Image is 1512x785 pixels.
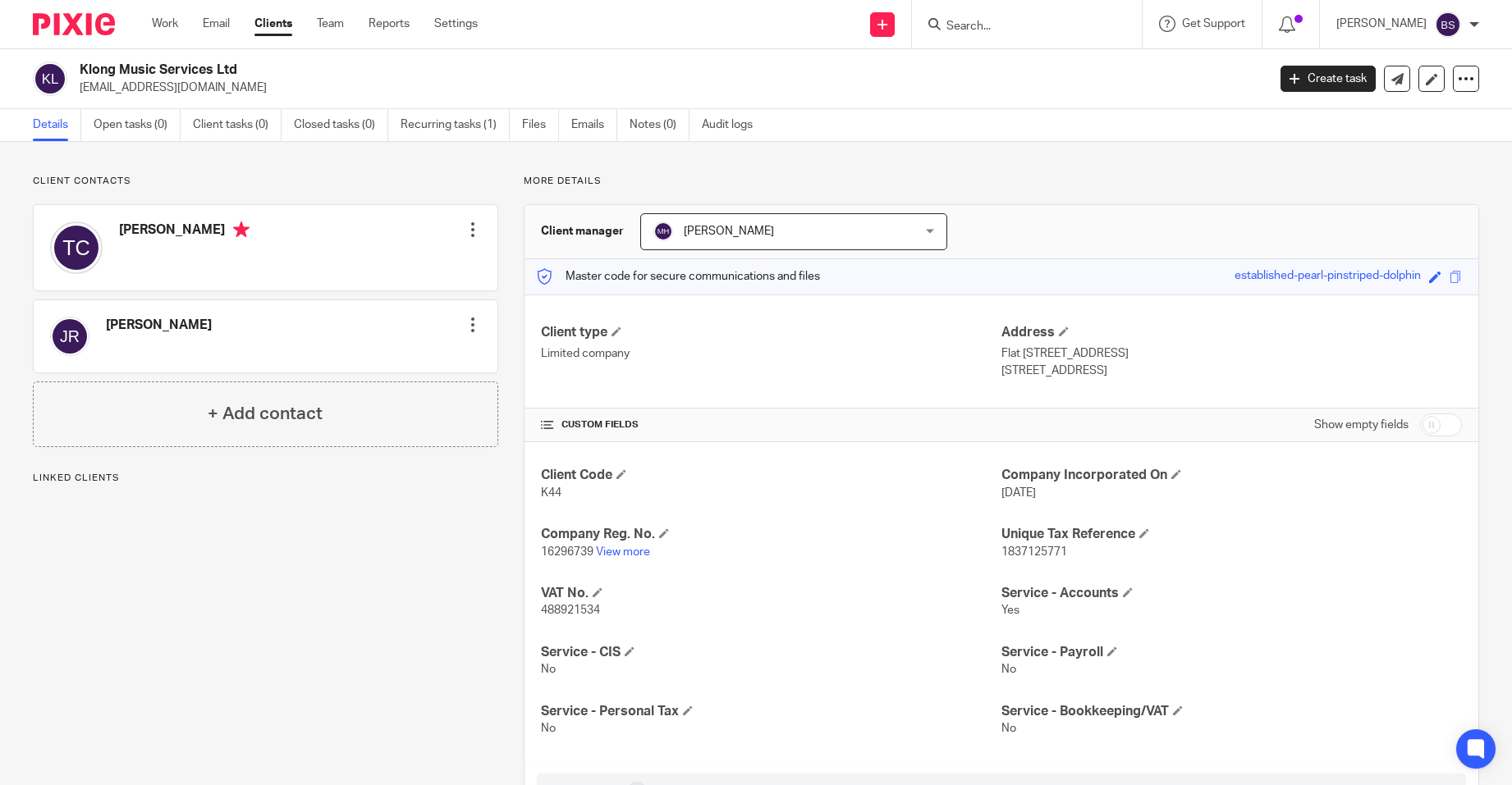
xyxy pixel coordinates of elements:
a: Settings [434,16,478,32]
h4: Service - Bookkeeping/VAT [1001,703,1462,720]
a: View more [596,546,650,558]
img: svg%3E [50,221,103,274]
p: Flat [STREET_ADDRESS] [1001,345,1462,362]
a: Audit logs [702,109,765,141]
input: Search [945,20,1093,34]
h4: VAT No. [541,585,1001,602]
h4: Client type [541,324,1001,341]
div: established-pearl-pinstriped-dolphin [1235,267,1421,286]
span: Yes [1001,605,1019,616]
span: 488921534 [541,605,600,616]
h4: Service - Personal Tax [541,703,1001,720]
span: No [541,664,556,675]
p: [STREET_ADDRESS] [1001,363,1462,379]
span: 1837125771 [1001,546,1067,558]
h4: Service - CIS [541,644,1001,661]
a: Create task [1281,66,1376,92]
img: Pixie [33,13,115,35]
span: No [1001,664,1016,675]
p: [EMAIL_ADDRESS][DOMAIN_NAME] [80,80,1256,96]
a: Client tasks (0) [193,109,282,141]
p: [PERSON_NAME] [1336,16,1427,32]
a: Reports [369,16,410,32]
h4: CUSTOM FIELDS [541,418,1001,431]
a: Work [152,16,178,32]
span: 16296739 [541,546,593,558]
h3: Client manager [541,223,624,240]
h4: Unique Tax Reference [1001,526,1462,543]
img: svg%3E [1435,11,1461,38]
h4: Service - Accounts [1001,585,1462,602]
h4: Company Incorporated On [1001,467,1462,484]
a: Email [203,16,230,32]
span: No [541,723,556,734]
h4: Client Code [541,467,1001,484]
span: K44 [541,487,561,499]
a: Details [33,109,81,141]
h4: Company Reg. No. [541,526,1001,543]
img: svg%3E [653,221,673,241]
p: Master code for secure communications and files [537,268,820,285]
h2: Klong Music Services Ltd [80,62,1020,79]
p: Linked clients [33,472,498,485]
p: Limited company [541,345,1001,362]
p: Client contacts [33,175,498,188]
a: Files [522,109,559,141]
a: Clients [254,16,292,32]
span: [DATE] [1001,487,1036,499]
label: Show empty fields [1314,417,1409,433]
h4: Service - Payroll [1001,644,1462,661]
h4: [PERSON_NAME] [106,317,212,334]
h4: Address [1001,324,1462,341]
span: Get Support [1182,18,1245,30]
img: svg%3E [33,62,67,96]
i: Primary [233,221,250,238]
span: No [1001,723,1016,734]
a: Team [317,16,344,32]
a: Closed tasks (0) [294,109,388,141]
h4: + Add contact [208,401,323,427]
h4: [PERSON_NAME] [119,221,250,242]
a: Open tasks (0) [94,109,181,141]
p: More details [524,175,1479,188]
img: svg%3E [50,317,89,356]
a: Emails [571,109,617,141]
span: [PERSON_NAME] [684,226,774,237]
a: Notes (0) [630,109,690,141]
a: Recurring tasks (1) [401,109,510,141]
